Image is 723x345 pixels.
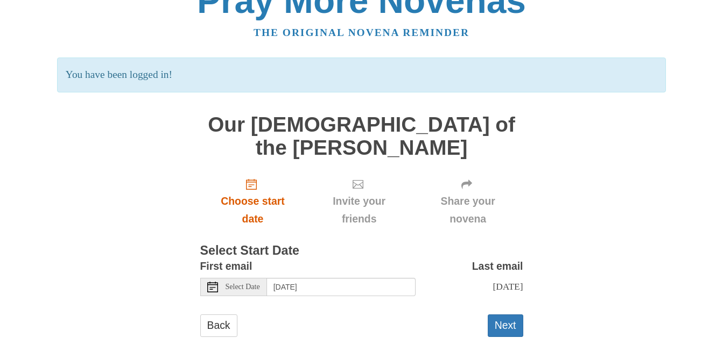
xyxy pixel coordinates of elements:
[472,257,523,275] label: Last email
[316,192,402,228] span: Invite your friends
[211,192,295,228] span: Choose start date
[200,244,523,258] h3: Select Start Date
[413,170,523,234] div: Click "Next" to confirm your start date first.
[488,314,523,336] button: Next
[200,257,252,275] label: First email
[226,283,260,291] span: Select Date
[200,314,237,336] a: Back
[305,170,412,234] div: Click "Next" to confirm your start date first.
[200,113,523,159] h1: Our [DEMOGRAPHIC_DATA] of the [PERSON_NAME]
[200,170,306,234] a: Choose start date
[57,57,666,92] p: You have been logged in!
[424,192,513,228] span: Share your novena
[254,27,469,38] a: The original novena reminder
[493,281,523,292] span: [DATE]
